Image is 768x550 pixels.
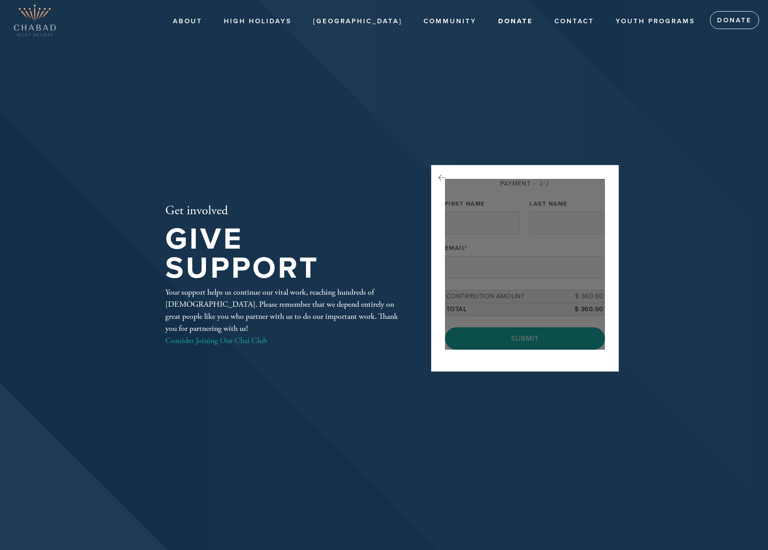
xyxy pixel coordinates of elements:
[548,13,601,30] a: Contact
[710,11,759,29] a: Donate
[491,13,540,30] a: Donate
[165,225,402,283] h1: Give Support
[166,13,209,30] a: About
[306,13,409,30] a: [GEOGRAPHIC_DATA]
[165,203,402,219] h2: Get involved
[217,13,298,30] a: High Holidays
[13,4,56,37] img: Copy%20of%20West_Delray_Logo.png
[609,13,702,30] a: Youth Programs
[417,13,483,30] a: Community
[165,335,267,346] a: Consider Joining Our Chai Club
[165,286,402,347] div: Your support helps us continue our vital work, reaching hundreds of [DEMOGRAPHIC_DATA]. Please re...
